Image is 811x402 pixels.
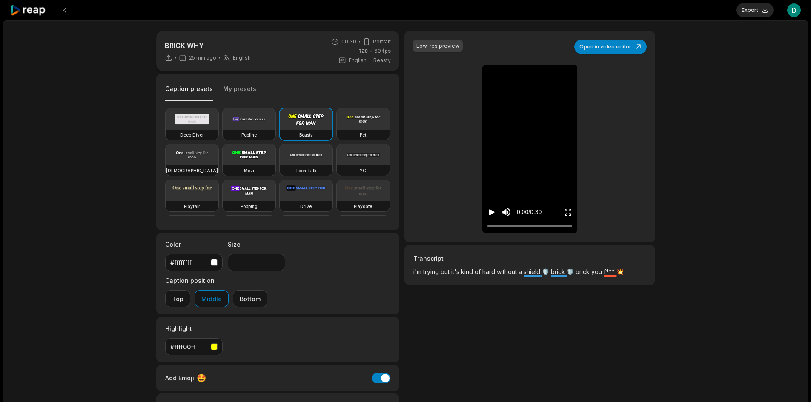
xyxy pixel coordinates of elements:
p: BRICK WHY [165,40,251,51]
span: English [349,57,367,64]
h3: [DEMOGRAPHIC_DATA] [166,167,218,174]
h3: Deep Diver [180,131,204,138]
span: Beasty [373,57,391,64]
button: Mute sound [501,207,512,217]
h3: Pet [360,131,366,138]
h3: Playdate [354,203,372,210]
span: hard [482,268,497,275]
h3: Mozi [244,167,254,174]
button: Enter Fullscreen [564,204,572,220]
div: 0:00 / 0:30 [517,208,542,217]
span: English [233,54,251,61]
button: My presets [223,85,256,101]
span: Portrait [373,38,391,46]
span: | [369,57,371,64]
span: i'm [413,268,423,275]
h3: Tech Talk [295,167,317,174]
div: #ffffffff [170,258,207,267]
label: Caption position [165,276,267,285]
span: but [441,268,451,275]
span: fps [382,48,391,54]
h3: Transcript [413,254,646,263]
h3: Drive [300,203,312,210]
span: of [475,268,482,275]
button: #ffffffff [165,254,223,271]
h3: Popline [241,131,257,138]
span: shield [524,268,542,275]
label: Highlight [165,324,223,333]
span: 60 [374,47,391,55]
button: Top [165,290,190,307]
button: Bottom [233,290,267,307]
label: Size [228,240,285,249]
div: Low-res preview [416,42,459,50]
button: Export [736,3,774,17]
h3: Beasty [299,131,313,138]
span: brick [576,268,591,275]
label: Color [165,240,223,249]
span: 🤩 [197,372,206,384]
span: without [497,268,519,275]
span: kind [461,268,475,275]
span: 25 min ago [189,54,216,61]
span: brick [551,268,567,275]
button: #ffff00ff [165,338,223,355]
button: Open in video editor [574,40,647,54]
span: a [519,268,524,275]
span: you [591,268,604,275]
h3: Popping [241,203,258,210]
h3: Playfair [184,203,200,210]
button: Middle [195,290,229,307]
span: 00:30 [341,38,356,46]
span: trying [423,268,441,275]
button: Caption presets [165,85,213,101]
button: Play video [487,204,496,220]
p: 🛡️ 🛡️ 💥 [413,267,646,283]
h3: YC [360,167,366,174]
span: it's [451,268,461,275]
div: #ffff00ff [170,342,207,351]
span: Add Emoji [165,373,194,382]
